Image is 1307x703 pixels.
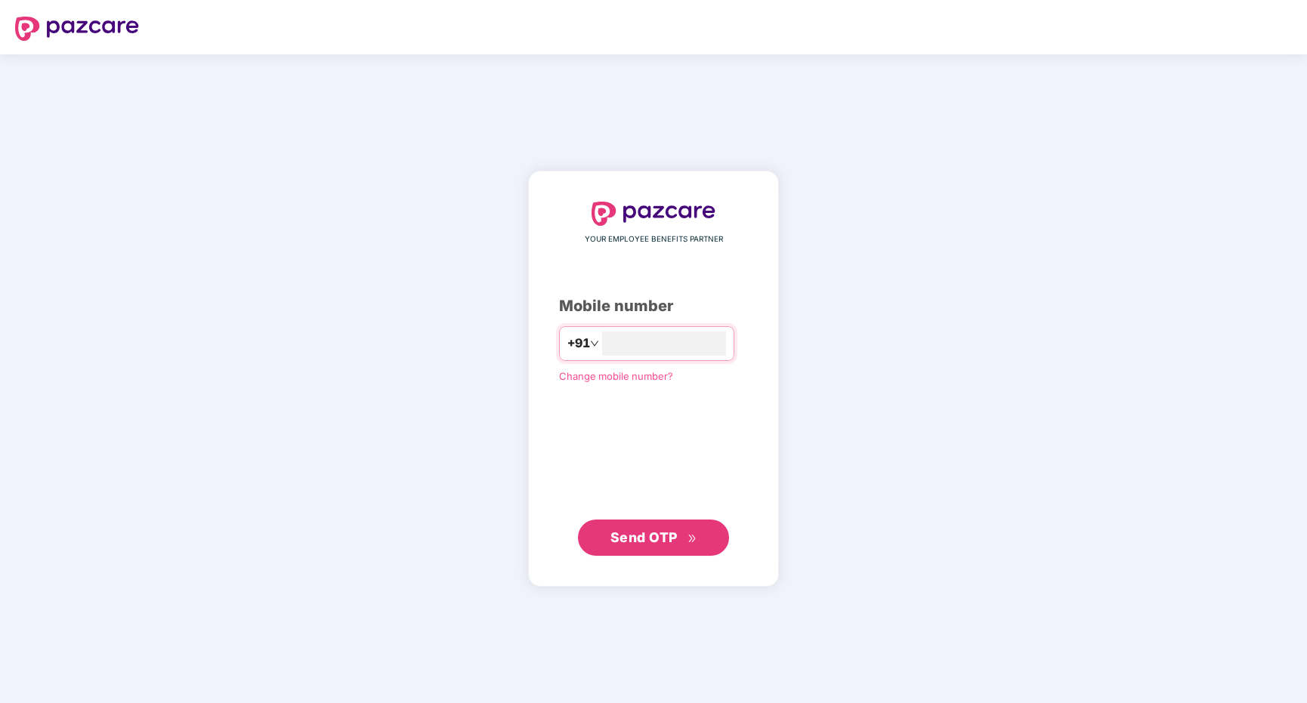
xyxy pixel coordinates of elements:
[559,370,673,382] a: Change mobile number?
[559,294,748,318] div: Mobile number
[15,17,139,41] img: logo
[567,334,590,353] span: +91
[585,233,723,245] span: YOUR EMPLOYEE BENEFITS PARTNER
[590,339,599,348] span: down
[687,534,697,544] span: double-right
[578,520,729,556] button: Send OTPdouble-right
[610,529,678,545] span: Send OTP
[592,202,715,226] img: logo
